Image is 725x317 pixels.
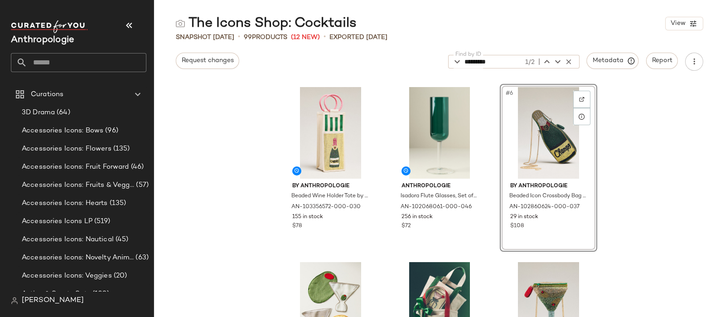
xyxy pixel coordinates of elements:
span: Accessories Icons: Veggies [22,271,112,281]
span: Isadora Flute Glasses, Set of 4 by Anthropologie in Blue, Size: Small [401,192,477,200]
span: Beaded Wine Holder Tote by Anthropologie in Green, Women's, Cotton [291,192,368,200]
span: [PERSON_NAME] [22,295,84,306]
span: (12 New) [291,33,320,42]
span: (45) [114,234,129,245]
span: (64) [55,107,70,118]
span: (519) [92,216,111,227]
span: • [324,32,326,43]
span: $78 [292,222,302,230]
span: AN-102860624-000-037 [509,203,580,211]
img: svg%3e [176,19,185,28]
img: svg%3e [11,297,18,304]
span: Accessories Icons LP [22,216,92,227]
span: Active & Sporty Sets [22,289,91,299]
span: 256 in stock [401,213,433,221]
span: Snapshot [DATE] [176,33,234,42]
span: (57) [134,180,149,190]
span: 155 in stock [292,213,323,221]
div: The Icons Shop: Cocktails [176,15,357,33]
span: Accessories Icons: Bows [22,126,103,136]
button: Metadata [587,53,639,69]
span: View [670,20,686,27]
span: Request changes [181,57,234,64]
div: Products [244,33,287,42]
span: (120) [91,289,110,299]
div: 1/2 [523,58,535,67]
span: (135) [111,144,130,154]
span: Accessories Icons: Nautical [22,234,114,245]
p: Exported [DATE] [329,33,387,42]
span: #6 [505,89,515,98]
span: Accessories Icons: Hearts [22,198,108,209]
span: AN-102068061-000-046 [401,203,472,211]
span: Accessories Icons: Flowers [22,144,111,154]
span: AN-103356572-000-030 [291,203,361,211]
span: Anthropologie [401,182,478,190]
span: 3D Drama [22,107,55,118]
img: 102860624_037_b [503,87,594,179]
span: (46) [129,162,144,172]
img: 102068061_046_b [394,87,485,179]
span: Accessories Icons: Fruit Forward [22,162,129,172]
span: (20) [112,271,127,281]
img: cfy_white_logo.C9jOOHJF.svg [11,20,88,33]
span: (135) [108,198,126,209]
img: 103356572_030_b [285,87,376,179]
span: Beaded Icon Crossbody Bag by Anthropologie in Green, Women's, Cotton/Glass [509,192,586,200]
span: Metadata [592,57,633,65]
span: Report [652,57,672,64]
span: (63) [134,253,149,263]
span: By Anthropologie [292,182,369,190]
span: (96) [103,126,118,136]
span: Curations [31,89,63,100]
span: • [238,32,240,43]
img: svg%3e [579,97,585,102]
button: View [665,17,703,30]
span: Accessories Icons: Novelty Animal [22,253,134,263]
button: Request changes [176,53,239,69]
button: Report [646,53,678,69]
span: Accessories Icons: Fruits & Veggies [22,180,134,190]
span: Current Company Name [11,35,74,45]
span: 99 [244,34,252,41]
span: $72 [401,222,411,230]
